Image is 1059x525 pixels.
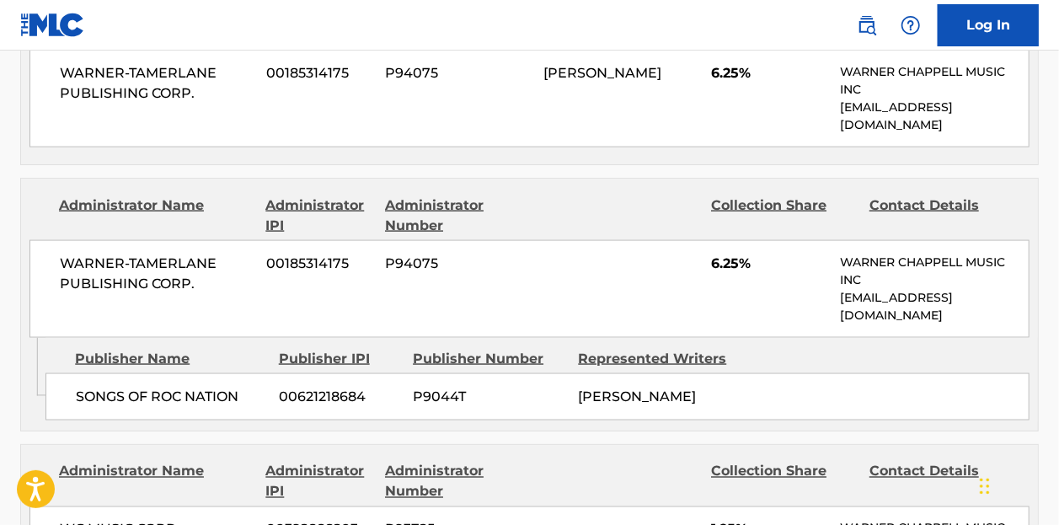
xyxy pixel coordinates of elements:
[59,462,253,502] div: Administrator Name
[279,387,400,407] span: 00621218684
[901,15,921,35] img: help
[266,63,373,83] span: 00185314175
[711,462,857,502] div: Collection Share
[578,349,730,369] div: Represented Writers
[386,254,532,274] span: P94075
[869,196,1015,236] div: Contact Details
[938,4,1039,46] a: Log In
[980,461,990,512] div: Drag
[975,444,1059,525] iframe: Chat Widget
[413,349,565,369] div: Publisher Number
[20,13,85,37] img: MLC Logo
[711,63,827,83] span: 6.25%
[850,8,884,42] a: Public Search
[265,462,372,502] div: Administrator IPI
[857,15,877,35] img: search
[711,254,827,274] span: 6.25%
[869,462,1015,502] div: Contact Details
[840,99,1029,134] p: [EMAIL_ADDRESS][DOMAIN_NAME]
[840,289,1029,324] p: [EMAIL_ADDRESS][DOMAIN_NAME]
[414,387,566,407] span: P9044T
[75,349,266,369] div: Publisher Name
[76,387,266,407] span: SONGS OF ROC NATION
[265,196,372,236] div: Administrator IPI
[386,63,532,83] span: P94075
[60,63,254,104] span: WARNER-TAMERLANE PUBLISHING CORP.
[385,462,531,502] div: Administrator Number
[59,196,253,236] div: Administrator Name
[711,196,857,236] div: Collection Share
[894,8,928,42] div: Help
[840,63,1029,99] p: WARNER CHAPPELL MUSIC INC
[279,349,400,369] div: Publisher IPI
[385,196,531,236] div: Administrator Number
[543,65,661,81] span: [PERSON_NAME]
[578,388,696,404] span: [PERSON_NAME]
[840,254,1029,289] p: WARNER CHAPPELL MUSIC INC
[60,254,254,294] span: WARNER-TAMERLANE PUBLISHING CORP.
[266,254,373,274] span: 00185314175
